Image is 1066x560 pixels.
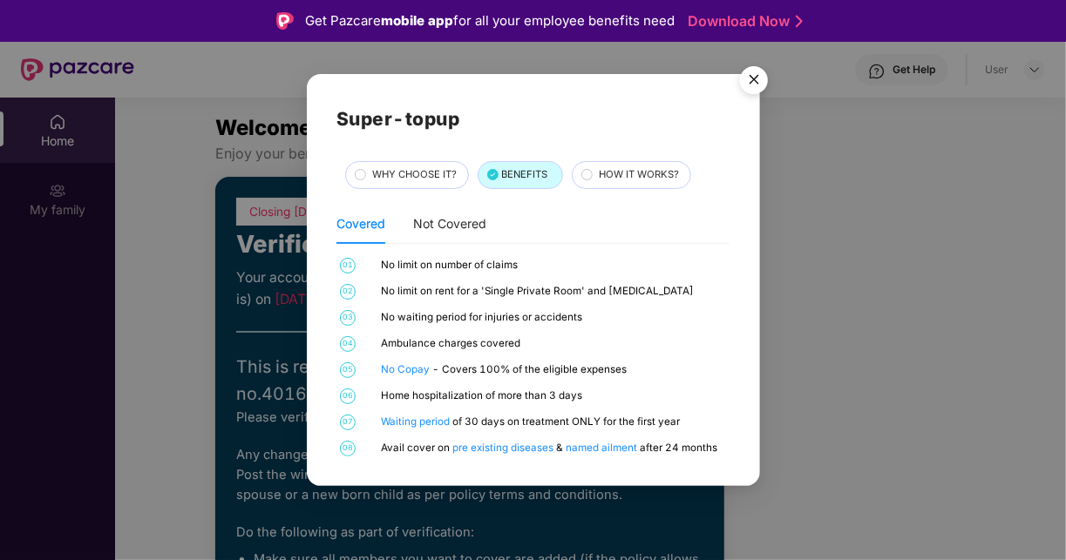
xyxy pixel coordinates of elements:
span: 01 [340,258,356,273]
div: Ambulance charges covered [381,336,725,352]
div: Avail cover on & after 24 months [381,441,725,456]
div: Covered [336,214,385,233]
span: WHY CHOOSE IT? [372,167,457,183]
span: 02 [340,284,356,300]
img: Stroke [796,12,803,30]
span: HOW IT WORKS? [599,167,679,183]
span: 05 [340,362,356,378]
a: No Copay [381,363,432,375]
div: - Covers 100% of the eligible expenses [381,362,725,378]
span: 06 [340,388,356,404]
a: pre existing diseases [452,442,556,454]
a: Download Now [689,12,798,30]
div: Home hospitalization of more than 3 days [381,388,725,404]
img: Logo [276,12,294,30]
img: svg+xml;base64,PHN2ZyB4bWxucz0iaHR0cDovL3d3dy53My5vcmcvMjAwMC9zdmciIHdpZHRoPSI1NiIgaGVpZ2h0PSI1Ni... [730,58,778,107]
h2: Super-topup [336,105,730,133]
a: Waiting period [381,415,452,428]
span: 07 [340,415,356,430]
span: 08 [340,441,356,456]
div: of 30 days on treatment ONLY for the first year [381,415,725,430]
div: Not Covered [413,214,486,233]
span: 03 [340,310,356,326]
div: Get Pazcare for all your employee benefits need [306,10,676,31]
span: 04 [340,336,356,352]
div: No limit on rent for a 'Single Private Room' and [MEDICAL_DATA] [381,284,725,300]
div: No waiting period for injuries or accidents [381,310,725,326]
strong: mobile app [382,12,454,29]
button: Close [730,57,777,105]
div: No limit on number of claims [381,258,725,273]
a: named ailment [566,442,640,454]
span: BENEFITS [501,167,547,183]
